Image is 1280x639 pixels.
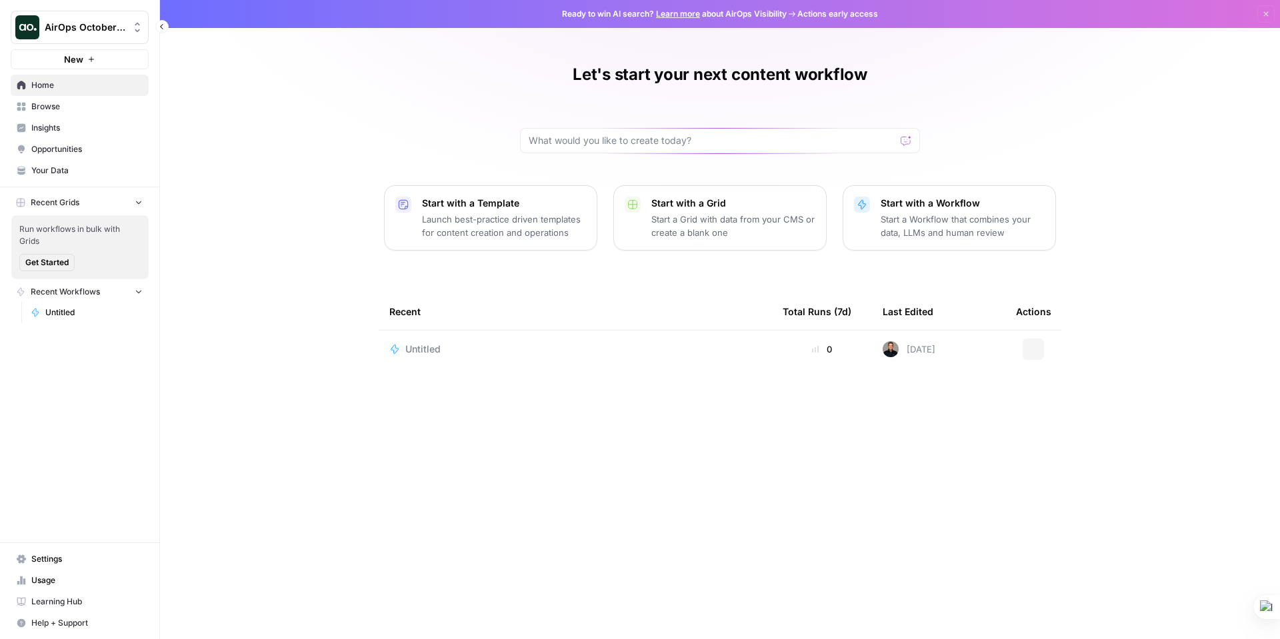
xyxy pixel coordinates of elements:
[31,165,143,177] span: Your Data
[31,122,143,134] span: Insights
[883,293,933,330] div: Last Edited
[11,139,149,160] a: Opportunities
[11,160,149,181] a: Your Data
[19,223,141,247] span: Run workflows in bulk with Grids
[783,342,861,356] div: 0
[783,293,851,330] div: Total Runs (7d)
[64,53,83,66] span: New
[31,286,100,298] span: Recent Workflows
[11,591,149,612] a: Learning Hub
[31,197,79,209] span: Recent Grids
[31,596,143,608] span: Learning Hub
[11,11,149,44] button: Workspace: AirOps October Cohort
[651,213,815,239] p: Start a Grid with data from your CMS or create a blank one
[881,197,1045,210] p: Start with a Workflow
[422,213,586,239] p: Launch best-practice driven templates for content creation and operations
[11,96,149,117] a: Browse
[389,342,761,356] a: Untitled
[31,574,143,586] span: Usage
[529,134,895,147] input: What would you like to create today?
[25,257,69,269] span: Get Started
[651,197,815,210] p: Start with a Grid
[573,64,867,85] h1: Let's start your next content workflow
[11,75,149,96] a: Home
[405,342,441,356] span: Untitled
[562,8,787,20] span: Ready to win AI search? about AirOps Visibility
[11,193,149,213] button: Recent Grids
[613,185,827,251] button: Start with a GridStart a Grid with data from your CMS or create a blank one
[31,143,143,155] span: Opportunities
[11,49,149,69] button: New
[31,79,143,91] span: Home
[45,21,125,34] span: AirOps October Cohort
[11,612,149,634] button: Help + Support
[881,213,1045,239] p: Start a Workflow that combines your data, LLMs and human review
[389,293,761,330] div: Recent
[797,8,878,20] span: Actions early access
[15,15,39,39] img: AirOps October Cohort Logo
[25,302,149,323] a: Untitled
[11,282,149,302] button: Recent Workflows
[422,197,586,210] p: Start with a Template
[843,185,1056,251] button: Start with a WorkflowStart a Workflow that combines your data, LLMs and human review
[31,553,143,565] span: Settings
[883,341,935,357] div: [DATE]
[11,548,149,570] a: Settings
[11,117,149,139] a: Insights
[384,185,597,251] button: Start with a TemplateLaunch best-practice driven templates for content creation and operations
[19,254,75,271] button: Get Started
[31,617,143,629] span: Help + Support
[31,101,143,113] span: Browse
[1016,293,1051,330] div: Actions
[656,9,700,19] a: Learn more
[883,341,899,357] img: gakg5ozwg7i5ne5ujip7i34nl3nv
[45,307,143,319] span: Untitled
[11,570,149,591] a: Usage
